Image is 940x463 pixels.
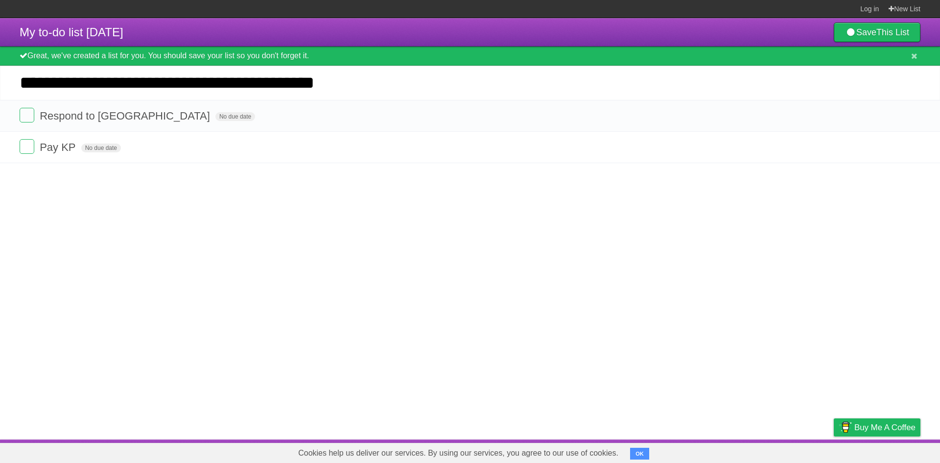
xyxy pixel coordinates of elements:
b: This List [876,27,909,37]
span: Respond to [GEOGRAPHIC_DATA] [40,110,212,122]
button: OK [630,448,649,460]
span: No due date [81,144,121,152]
img: Buy me a coffee [839,419,852,436]
a: Buy me a coffee [834,418,920,437]
a: Suggest a feature [859,442,920,461]
a: About [704,442,724,461]
label: Done [20,139,34,154]
span: Buy me a coffee [854,419,916,436]
span: Pay KP [40,141,78,153]
a: Terms [788,442,809,461]
span: No due date [215,112,255,121]
span: My to-do list [DATE] [20,25,123,39]
label: Done [20,108,34,122]
a: Developers [736,442,775,461]
a: SaveThis List [834,23,920,42]
a: Privacy [821,442,846,461]
span: Cookies help us deliver our services. By using our services, you agree to our use of cookies. [288,443,628,463]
